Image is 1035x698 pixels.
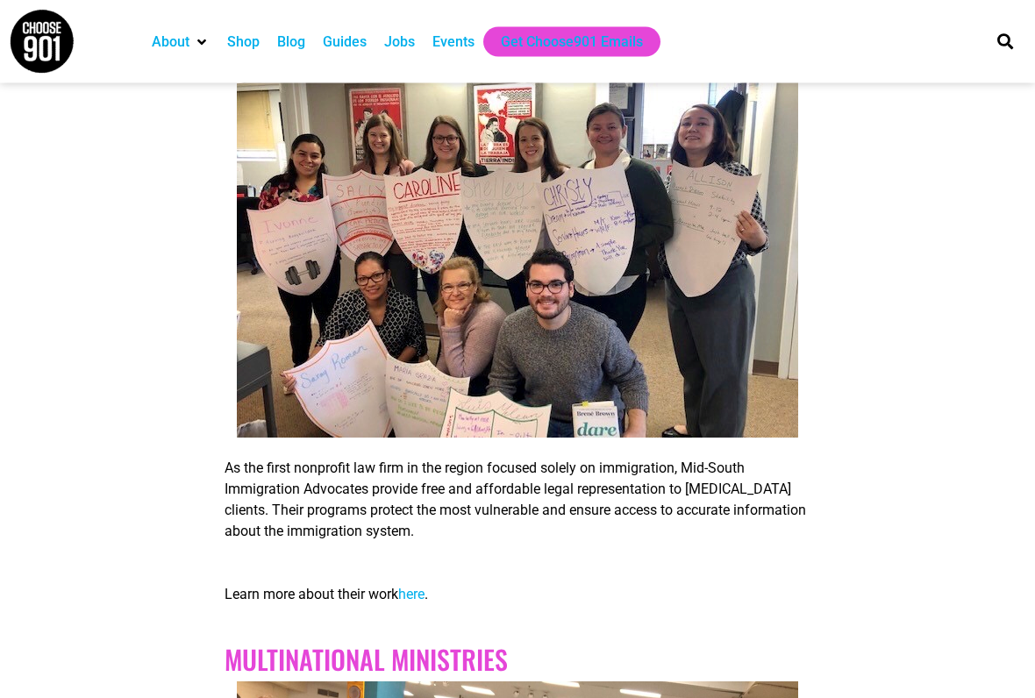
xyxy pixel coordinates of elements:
a: Events [432,32,475,53]
a: Jobs [384,32,415,53]
span: . [425,587,428,603]
a: here [398,587,425,603]
a: About [152,32,189,53]
a: Guides [323,32,367,53]
a: Shop [227,32,260,53]
a: Blog [277,32,305,53]
img: A group of Memphis nonprofits posing with signs in an office. [237,18,798,438]
span: Learn more about their work [225,587,398,603]
nav: Main nav [143,27,967,57]
div: Search [990,27,1019,56]
span: As the first nonprofit law firm in the region focused solely on immigration, Mid-South Immigratio... [225,460,806,540]
h2: Multinational Ministries [225,645,810,676]
a: Get Choose901 Emails [501,32,643,53]
div: About [143,27,218,57]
